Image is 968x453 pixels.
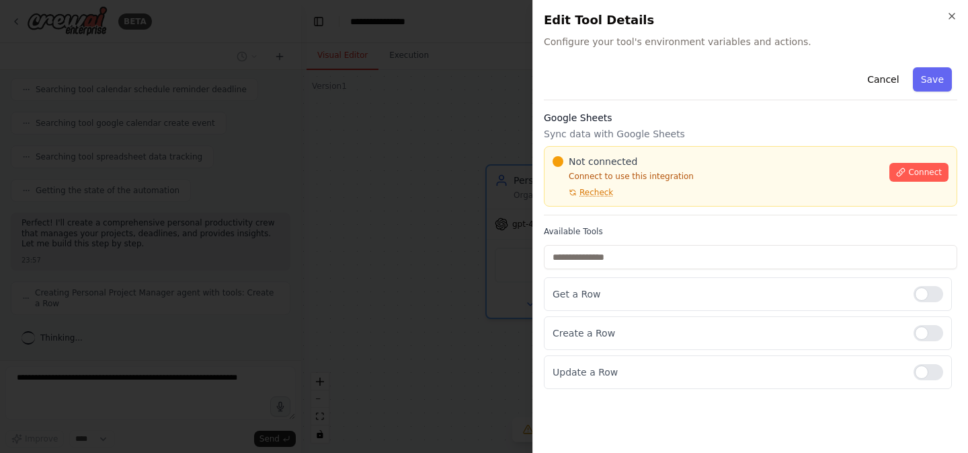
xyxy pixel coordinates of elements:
h3: Google Sheets [544,111,957,125]
label: Available Tools [544,226,957,237]
p: Update a Row [553,365,903,379]
button: Save [913,67,952,92]
h2: Edit Tool Details [544,11,957,30]
button: Connect [889,163,949,182]
p: Get a Row [553,287,903,301]
p: Sync data with Google Sheets [544,127,957,141]
button: Recheck [553,187,613,198]
span: Recheck [579,187,613,198]
p: Connect to use this integration [553,171,881,182]
span: Connect [908,167,942,178]
p: Create a Row [553,326,903,340]
span: Configure your tool's environment variables and actions. [544,35,957,48]
span: Not connected [569,155,637,168]
button: Cancel [859,67,907,92]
